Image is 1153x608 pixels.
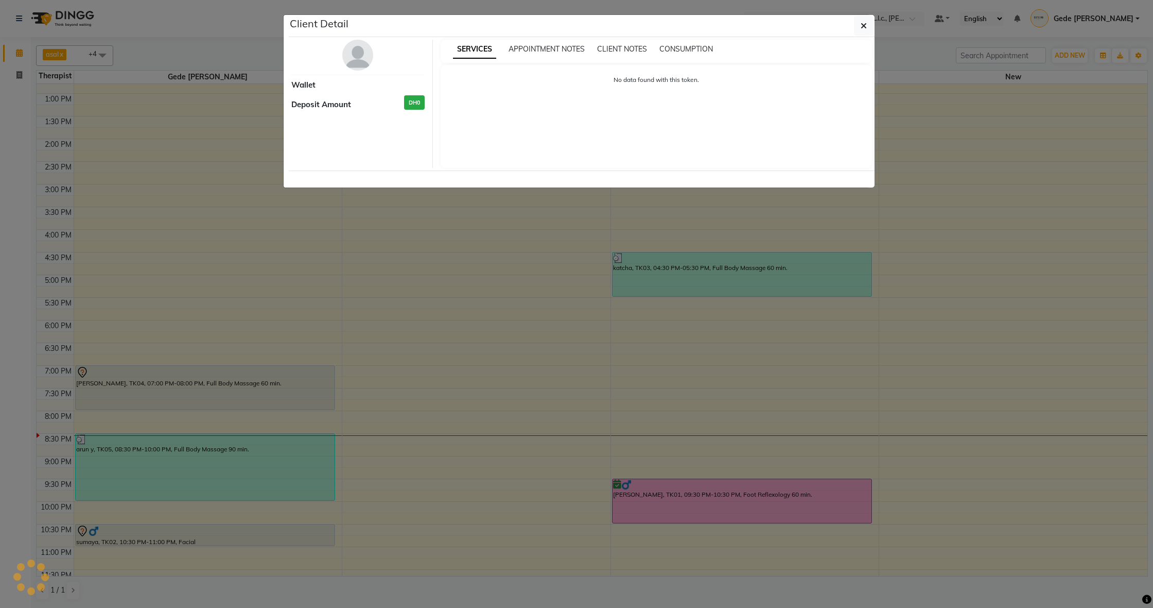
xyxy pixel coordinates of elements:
[291,99,351,111] span: Deposit Amount
[404,95,425,110] h3: DH0
[342,40,373,71] img: avatar
[290,16,348,31] h5: Client Detail
[451,75,862,85] p: No data found with this token.
[291,79,316,91] span: Wallet
[453,40,496,59] span: SERVICES
[659,44,713,54] span: CONSUMPTION
[597,44,647,54] span: CLIENT NOTES
[509,44,585,54] span: APPOINTMENT NOTES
